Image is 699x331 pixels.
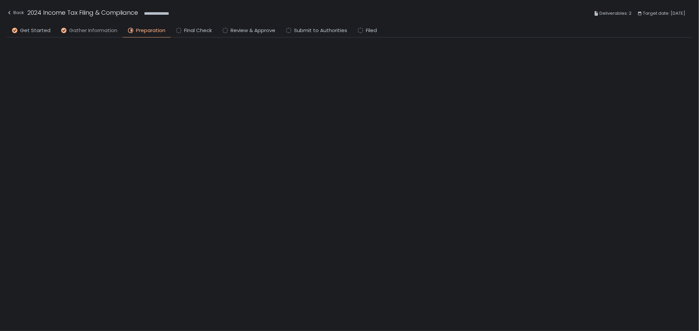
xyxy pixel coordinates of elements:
[184,27,212,34] span: Final Check
[136,27,165,34] span: Preparation
[294,27,347,34] span: Submit to Authorities
[7,8,24,19] button: Back
[27,8,138,17] h1: 2024 Income Tax Filing & Compliance
[600,9,632,17] span: Deliverables: 2
[7,9,24,17] div: Back
[643,9,686,17] span: Target date: [DATE]
[69,27,117,34] span: Gather Information
[366,27,377,34] span: Filed
[20,27,50,34] span: Get Started
[231,27,275,34] span: Review & Approve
